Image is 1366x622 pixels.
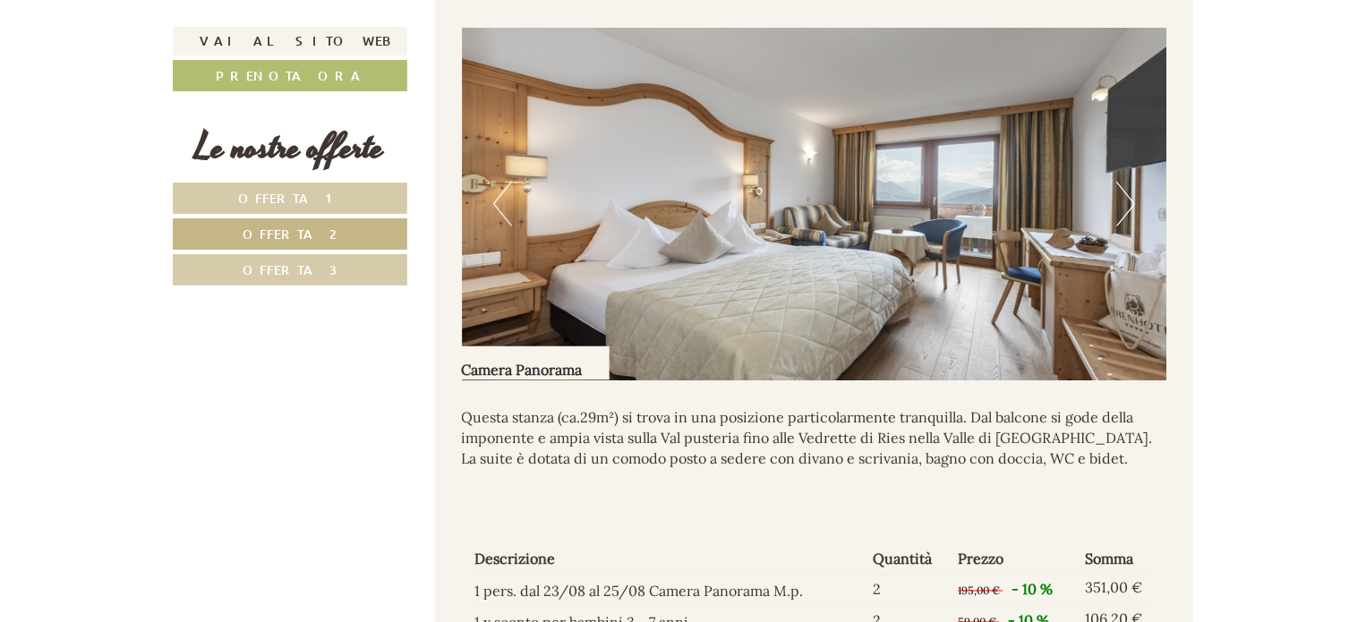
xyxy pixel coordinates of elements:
[462,346,610,380] div: Camera Panorama
[493,182,512,226] button: Previous
[958,584,1000,598] span: 195,00 €
[462,28,1167,380] img: image
[1116,182,1135,226] button: Next
[173,27,407,55] a: Vai al sito web
[173,123,407,174] div: Le nostre offerte
[1078,546,1153,574] th: Somma
[243,261,337,278] span: Offerta 3
[866,546,951,574] th: Quantità
[462,407,1167,469] p: Questa stanza (ca.29m²) si trova in una posizione particolarmente tranquilla. Dal balcone si gode...
[1078,574,1153,606] td: 351,00 €
[951,546,1078,574] th: Prezzo
[1012,581,1053,599] span: - 10 %
[475,546,866,574] th: Descrizione
[866,574,951,606] td: 2
[173,60,407,91] a: Prenota ora
[239,190,342,207] span: Offerta 1
[475,574,866,606] td: 1 pers. dal 23/08 al 25/08 Camera Panorama M.p.
[243,226,337,243] span: Offerta 2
